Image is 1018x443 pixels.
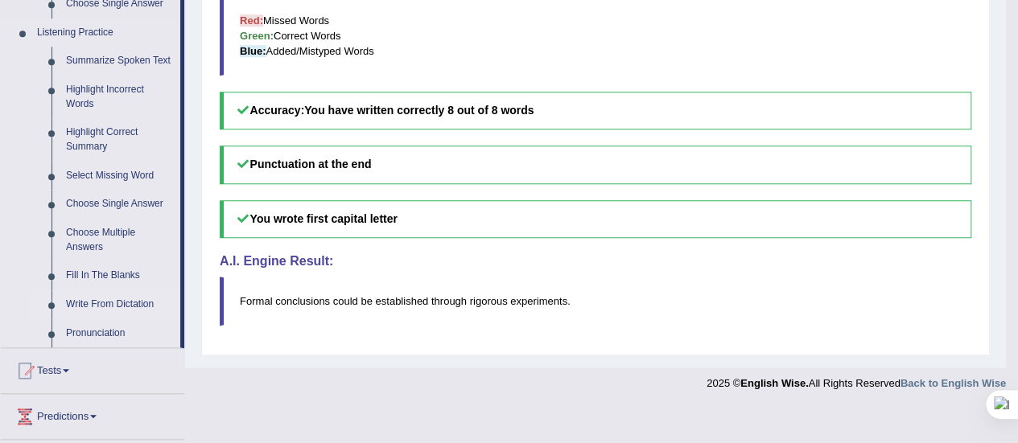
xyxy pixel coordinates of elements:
[333,295,358,307] span: could
[740,377,808,389] strong: English Wise.
[220,146,971,183] h5: Punctuation at the end
[240,14,263,27] b: Red:
[707,367,1006,391] div: 2025 © All Rights Reserved
[1,348,184,388] a: Tests
[240,45,266,57] b: Blue:
[1,394,184,434] a: Predictions
[59,76,180,118] a: Highlight Incorrect Words
[59,162,180,191] a: Select Missing Word
[220,254,971,269] h4: A.I. Engine Result:
[431,295,467,307] span: through
[361,295,372,307] span: be
[59,219,180,261] a: Choose Multiple Answers
[240,30,274,42] b: Green:
[470,295,508,307] span: rigorous
[375,295,428,307] span: established
[30,18,180,47] a: Listening Practice
[59,261,180,290] a: Fill In The Blanks
[220,200,971,238] h5: You wrote first capital letter
[304,104,534,117] b: You have written correctly 8 out of 8 words
[59,47,180,76] a: Summarize Spoken Text
[275,295,330,307] span: conclusions
[510,295,567,307] span: experiments
[59,118,180,161] a: Highlight Correct Summary
[59,290,180,319] a: Write From Dictation
[59,319,180,348] a: Pronunciation
[240,295,272,307] span: Formal
[59,190,180,219] a: Choose Single Answer
[901,377,1006,389] a: Back to English Wise
[220,92,971,129] h5: Accuracy:
[220,277,971,326] blockquote: .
